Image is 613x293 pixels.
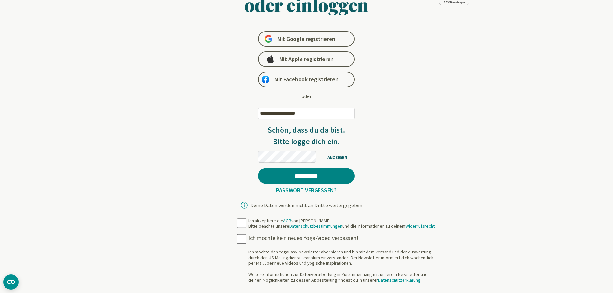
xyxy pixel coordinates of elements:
[258,31,355,47] a: Mit Google registrieren
[258,51,355,67] a: Mit Apple registrieren
[405,223,435,229] a: Widerrufsrecht
[279,55,334,63] span: Mit Apple registrieren
[378,277,422,283] a: Datenschutzerklärung.
[248,234,439,242] div: Ich möchte kein neues Yoga-Video verpassen!
[3,274,19,290] button: CMP-Widget öffnen
[248,218,436,229] div: Ich akzeptiere die von [PERSON_NAME] Bitte beachte unsere und die Informationen zu deinem .
[274,76,339,83] span: Mit Facebook registrieren
[302,92,311,100] div: oder
[318,153,355,161] span: ANZEIGEN
[250,203,362,208] div: Deine Daten werden nicht an Dritte weitergegeben
[277,35,335,43] span: Mit Google registrieren
[248,249,439,283] div: Ich möchte den YogaEasy-Newsletter abonnieren und bin mit dem Versand und der Auswertung durch de...
[258,124,355,147] h3: Schön, dass du da bist. Bitte logge dich ein.
[258,72,355,87] a: Mit Facebook registrieren
[289,223,342,229] a: Datenschutzbestimmungen
[274,187,339,194] a: Passwort vergessen?
[283,218,291,224] a: AGB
